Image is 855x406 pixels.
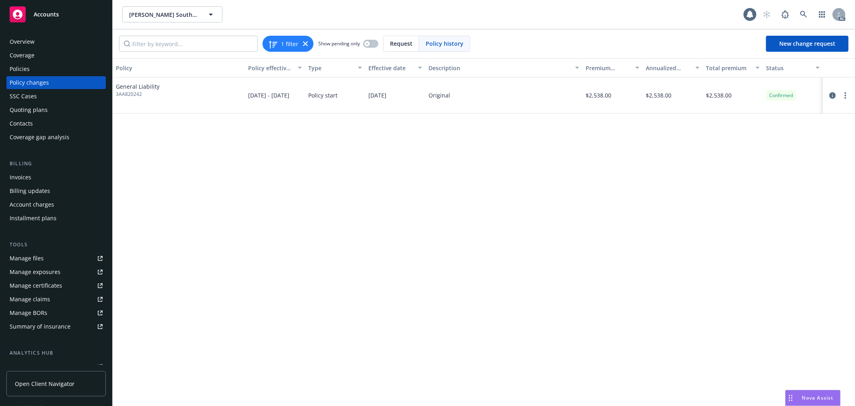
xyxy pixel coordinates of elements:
[786,390,796,406] div: Drag to move
[248,64,293,72] div: Policy effective dates
[586,91,611,99] span: $2,538.00
[6,198,106,211] a: Account charges
[796,6,812,22] a: Search
[368,91,386,99] span: [DATE]
[6,252,106,265] a: Manage files
[703,58,763,77] button: Total premium
[6,279,106,292] a: Manage certificates
[390,39,412,48] span: Request
[305,58,365,77] button: Type
[6,293,106,306] a: Manage claims
[6,241,106,249] div: Tools
[6,185,106,197] a: Billing updates
[6,360,106,373] a: Loss summary generator
[10,131,69,144] div: Coverage gap analysis
[779,40,835,47] span: New change request
[706,64,751,72] div: Total premium
[10,63,30,75] div: Policies
[6,349,106,357] div: Analytics hub
[10,198,54,211] div: Account charges
[582,58,643,77] button: Premium change
[785,390,841,406] button: Nova Assist
[6,160,106,168] div: Billing
[646,64,691,72] div: Annualized total premium change
[6,35,106,48] a: Overview
[10,49,34,62] div: Coverage
[10,90,37,103] div: SSC Cases
[34,11,59,18] span: Accounts
[6,212,106,225] a: Installment plans
[308,64,353,72] div: Type
[6,131,106,144] a: Coverage gap analysis
[6,90,106,103] a: SSC Cases
[6,49,106,62] a: Coverage
[586,64,631,72] div: Premium change
[10,104,48,116] div: Quoting plans
[365,58,425,77] button: Effective date
[429,91,450,99] div: Original
[6,117,106,130] a: Contacts
[643,58,703,77] button: Annualized total premium change
[368,64,413,72] div: Effective date
[802,394,834,401] span: Nova Assist
[10,307,47,319] div: Manage BORs
[769,92,793,99] span: Confirmed
[10,76,49,89] div: Policy changes
[248,91,289,99] span: [DATE] - [DATE]
[759,6,775,22] a: Start snowing
[841,91,850,100] a: more
[814,6,830,22] a: Switch app
[281,40,298,48] span: 1 filter
[706,91,732,99] span: $2,538.00
[6,63,106,75] a: Policies
[6,104,106,116] a: Quoting plans
[429,64,570,72] div: Description
[10,117,33,130] div: Contacts
[116,91,160,98] span: 3AA820242
[6,320,106,333] a: Summary of insurance
[10,320,71,333] div: Summary of insurance
[828,91,837,100] a: circleInformation
[15,380,75,388] span: Open Client Navigator
[10,171,31,184] div: Invoices
[426,39,463,48] span: Policy history
[10,279,62,292] div: Manage certificates
[245,58,305,77] button: Policy effective dates
[308,91,338,99] span: Policy start
[122,6,222,22] button: [PERSON_NAME] South Real Estate Company
[766,36,849,52] a: New change request
[10,266,61,278] div: Manage exposures
[646,91,671,99] span: $2,538.00
[318,40,360,47] span: Show pending only
[10,35,34,48] div: Overview
[10,185,50,197] div: Billing updates
[6,171,106,184] a: Invoices
[10,360,76,373] div: Loss summary generator
[425,58,582,77] button: Description
[116,82,160,91] span: General Liability
[6,266,106,278] a: Manage exposures
[766,64,811,72] div: Status
[763,58,823,77] button: Status
[6,3,106,26] a: Accounts
[113,58,245,77] button: Policy
[10,212,57,225] div: Installment plans
[10,252,44,265] div: Manage files
[116,64,242,72] div: Policy
[777,6,793,22] a: Report a Bug
[10,293,50,306] div: Manage claims
[6,76,106,89] a: Policy changes
[119,36,258,52] input: Filter by keyword...
[129,10,198,19] span: [PERSON_NAME] South Real Estate Company
[6,307,106,319] a: Manage BORs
